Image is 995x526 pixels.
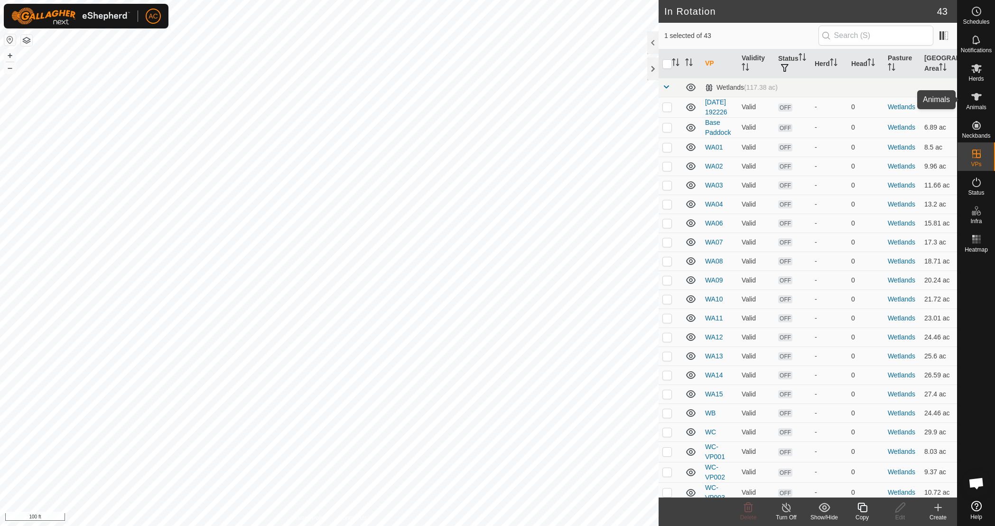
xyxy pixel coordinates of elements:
[847,309,884,328] td: 0
[705,390,723,398] a: WA15
[738,385,774,404] td: Valid
[847,49,884,78] th: Head
[921,271,957,290] td: 20.24 ac
[847,404,884,423] td: 0
[815,237,844,247] div: -
[921,214,957,233] td: 15.81 ac
[705,238,723,246] a: WA07
[11,8,130,25] img: Gallagher Logo
[843,513,881,522] div: Copy
[292,514,327,522] a: Privacy Policy
[921,462,957,482] td: 9.37 ac
[919,513,957,522] div: Create
[815,102,844,112] div: -
[705,219,723,227] a: WA06
[965,247,988,253] span: Heatmap
[888,448,915,455] a: Wetlands
[888,352,915,360] a: Wetlands
[738,347,774,366] td: Valid
[815,180,844,190] div: -
[815,122,844,132] div: -
[971,161,981,167] span: VPs
[888,103,915,111] a: Wetlands
[738,404,774,423] td: Valid
[815,427,844,437] div: -
[778,295,792,303] span: OFF
[888,123,915,131] a: Wetlands
[799,55,806,62] p-sorticon: Activate to sort
[847,138,884,157] td: 0
[705,295,723,303] a: WA10
[921,366,957,385] td: 26.59 ac
[921,404,957,423] td: 24.46 ac
[705,257,723,265] a: WA08
[847,328,884,347] td: 0
[888,257,915,265] a: Wetlands
[958,497,995,524] a: Help
[921,176,957,195] td: 11.66 ac
[705,119,731,136] a: Base Paddock
[815,199,844,209] div: -
[968,190,984,196] span: Status
[963,19,989,25] span: Schedules
[815,294,844,304] div: -
[705,352,723,360] a: WA13
[921,441,957,462] td: 8.03 ac
[742,65,749,72] p-sorticon: Activate to sort
[738,252,774,271] td: Valid
[888,314,915,322] a: Wetlands
[738,290,774,309] td: Valid
[921,97,957,117] td: 14.53 ac
[778,314,792,322] span: OFF
[847,385,884,404] td: 0
[778,219,792,227] span: OFF
[705,143,723,151] a: WA01
[778,489,792,497] span: OFF
[21,35,32,46] button: Map Layers
[881,513,919,522] div: Edit
[738,157,774,176] td: Valid
[888,295,915,303] a: Wetlands
[921,157,957,176] td: 9.96 ac
[921,385,957,404] td: 27.4 ac
[738,366,774,385] td: Valid
[921,49,957,78] th: [GEOGRAPHIC_DATA] Area
[888,219,915,227] a: Wetlands
[815,275,844,285] div: -
[815,256,844,266] div: -
[970,218,982,224] span: Infra
[921,482,957,503] td: 10.72 ac
[4,62,16,74] button: –
[888,238,915,246] a: Wetlands
[672,60,679,67] p-sorticon: Activate to sort
[921,117,957,138] td: 6.89 ac
[778,390,792,398] span: OFF
[705,428,716,436] a: WC
[778,200,792,208] span: OFF
[738,441,774,462] td: Valid
[847,482,884,503] td: 0
[847,441,884,462] td: 0
[738,328,774,347] td: Valid
[937,4,948,19] span: 43
[705,276,723,284] a: WA09
[774,49,811,78] th: Status
[778,371,792,379] span: OFF
[778,409,792,417] span: OFF
[778,333,792,341] span: OFF
[705,463,725,481] a: WC-VP002
[847,271,884,290] td: 0
[888,468,915,476] a: Wetlands
[778,181,792,189] span: OFF
[968,76,984,82] span: Herds
[847,117,884,138] td: 0
[921,423,957,441] td: 29.9 ac
[815,389,844,399] div: -
[778,238,792,246] span: OFF
[921,290,957,309] td: 21.72 ac
[705,181,723,189] a: WA03
[962,469,991,498] a: Open chat
[888,409,915,417] a: Wetlands
[778,469,792,477] span: OFF
[921,309,957,328] td: 23.01 ac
